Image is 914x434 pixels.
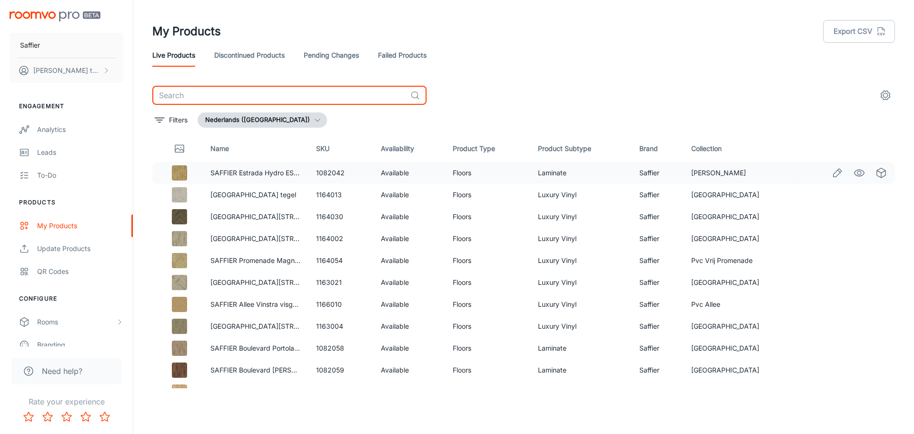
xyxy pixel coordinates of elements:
[152,112,190,128] button: filter
[632,381,684,403] td: Saffier
[530,162,632,184] td: Laminate
[829,165,845,181] a: Edit
[530,184,632,206] td: Luxury Vinyl
[445,162,530,184] td: Floors
[445,184,530,206] td: Floors
[210,256,345,264] a: SAFFIER Promenade Magnolia Klik visgraat
[876,86,895,105] button: settings
[57,407,76,426] button: Rate 3 star
[873,165,889,181] a: See in Virtual Samples
[373,315,445,337] td: Available
[33,65,100,76] p: [PERSON_NAME] ten Broeke
[632,206,684,228] td: Saffier
[210,278,368,286] a: [GEOGRAPHIC_DATA][STREET_ADDRESS] visgraat
[373,162,445,184] td: Available
[19,407,38,426] button: Rate 1 star
[10,58,123,83] button: [PERSON_NAME] ten Broeke
[632,228,684,250] td: Saffier
[684,272,789,293] td: [GEOGRAPHIC_DATA]
[445,228,530,250] td: Floors
[445,337,530,359] td: Floors
[632,162,684,184] td: Saffier
[169,115,188,125] p: Filters
[373,206,445,228] td: Available
[210,212,368,221] a: [GEOGRAPHIC_DATA][STREET_ADDRESS] visgraat
[530,293,632,315] td: Luxury Vinyl
[530,337,632,359] td: Laminate
[632,184,684,206] td: Saffier
[203,135,308,162] th: Name
[445,315,530,337] td: Floors
[445,293,530,315] td: Floors
[308,250,373,272] td: 1164054
[95,407,114,426] button: Rate 5 star
[445,206,530,228] td: Floors
[308,272,373,293] td: 1163021
[530,135,632,162] th: Product Subtype
[210,169,385,177] a: SAFFIER Estrada Hydro EST436H [GEOGRAPHIC_DATA]
[445,381,530,403] td: Floors
[823,20,895,43] button: Export CSV
[378,44,427,67] a: Failed Products
[530,250,632,272] td: Luxury Vinyl
[152,86,407,105] input: Search
[37,340,123,350] div: Branding
[8,396,125,407] p: Rate your experience
[210,366,327,374] a: SAFFIER Boulevard [PERSON_NAME]
[38,407,57,426] button: Rate 2 star
[308,135,373,162] th: SKU
[684,337,789,359] td: [GEOGRAPHIC_DATA]
[37,221,123,231] div: My Products
[373,135,445,162] th: Availability
[210,388,385,396] a: SAFFIER Estrada Hydro EST533H [GEOGRAPHIC_DATA]
[530,228,632,250] td: Luxury Vinyl
[210,191,296,199] a: [GEOGRAPHIC_DATA] tegel
[684,135,789,162] th: Collection
[632,135,684,162] th: Brand
[37,266,123,277] div: QR Codes
[76,407,95,426] button: Rate 4 star
[373,250,445,272] td: Available
[632,293,684,315] td: Saffier
[530,359,632,381] td: Laminate
[851,165,867,181] a: See in Visualizer
[373,381,445,403] td: Available
[174,143,185,154] svg: Thumbnail
[632,272,684,293] td: Saffier
[530,206,632,228] td: Luxury Vinyl
[684,228,789,250] td: [GEOGRAPHIC_DATA]
[308,162,373,184] td: 1082042
[308,359,373,381] td: 1082059
[684,293,789,315] td: Pvc Allee
[304,44,359,67] a: Pending Changes
[373,184,445,206] td: Available
[632,337,684,359] td: Saffier
[308,315,373,337] td: 1163004
[684,359,789,381] td: [GEOGRAPHIC_DATA]
[37,243,123,254] div: Update Products
[20,40,40,50] p: Saffier
[632,359,684,381] td: Saffier
[308,293,373,315] td: 1166010
[210,322,376,330] a: [GEOGRAPHIC_DATA][STREET_ADDRESS] Plak plank
[37,170,123,181] div: To-do
[308,184,373,206] td: 1164013
[37,124,123,135] div: Analytics
[684,162,789,184] td: [PERSON_NAME]
[684,250,789,272] td: Pvc Vrij Promenade
[152,23,221,40] h1: My Products
[684,206,789,228] td: [GEOGRAPHIC_DATA]
[210,234,360,242] a: [GEOGRAPHIC_DATA][STREET_ADDRESS] plank
[37,317,116,327] div: Rooms
[445,359,530,381] td: Floors
[684,184,789,206] td: [GEOGRAPHIC_DATA]
[445,250,530,272] td: Floors
[37,147,123,158] div: Leads
[530,272,632,293] td: Luxury Vinyl
[373,337,445,359] td: Available
[445,135,530,162] th: Product Type
[152,44,195,67] a: Live Products
[373,359,445,381] td: Available
[373,228,445,250] td: Available
[308,337,373,359] td: 1082058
